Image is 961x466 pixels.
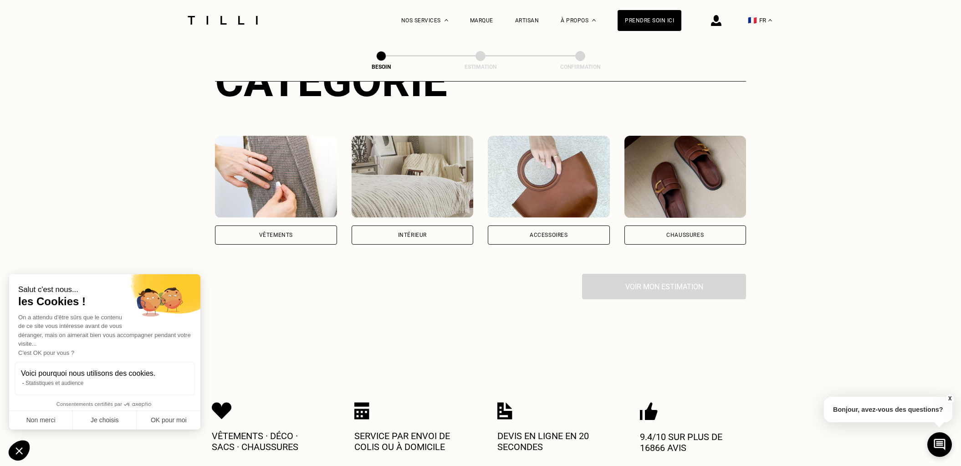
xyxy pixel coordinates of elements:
div: Besoin [336,64,427,70]
img: Intérieur [352,136,474,218]
img: Accessoires [488,136,610,218]
img: Icon [354,402,369,420]
a: Prendre soin ici [618,10,681,31]
a: Artisan [515,17,539,24]
img: Menu déroulant [445,19,448,21]
div: Confirmation [535,64,626,70]
p: Vêtements · Déco · Sacs · Chaussures [212,430,321,452]
p: Devis en ligne en 20 secondes [497,430,607,452]
span: 🇫🇷 [748,16,757,25]
button: X [945,394,954,404]
img: Icon [212,402,232,420]
p: Service par envoi de colis ou à domicile [354,430,464,452]
img: menu déroulant [768,19,772,21]
div: Intérieur [398,232,427,238]
img: Icon [497,402,512,420]
img: Menu déroulant à propos [592,19,596,21]
img: Vêtements [215,136,337,218]
div: Estimation [435,64,526,70]
div: Chaussures [666,232,704,238]
a: Marque [470,17,493,24]
div: Vêtements [259,232,293,238]
p: Bonjour, avez-vous des questions? [824,397,952,422]
img: Icon [640,402,658,420]
img: Logo du service de couturière Tilli [184,16,261,25]
img: icône connexion [711,15,721,26]
img: Chaussures [624,136,746,218]
p: 9.4/10 sur plus de 16866 avis [640,431,749,453]
div: Accessoires [530,232,568,238]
